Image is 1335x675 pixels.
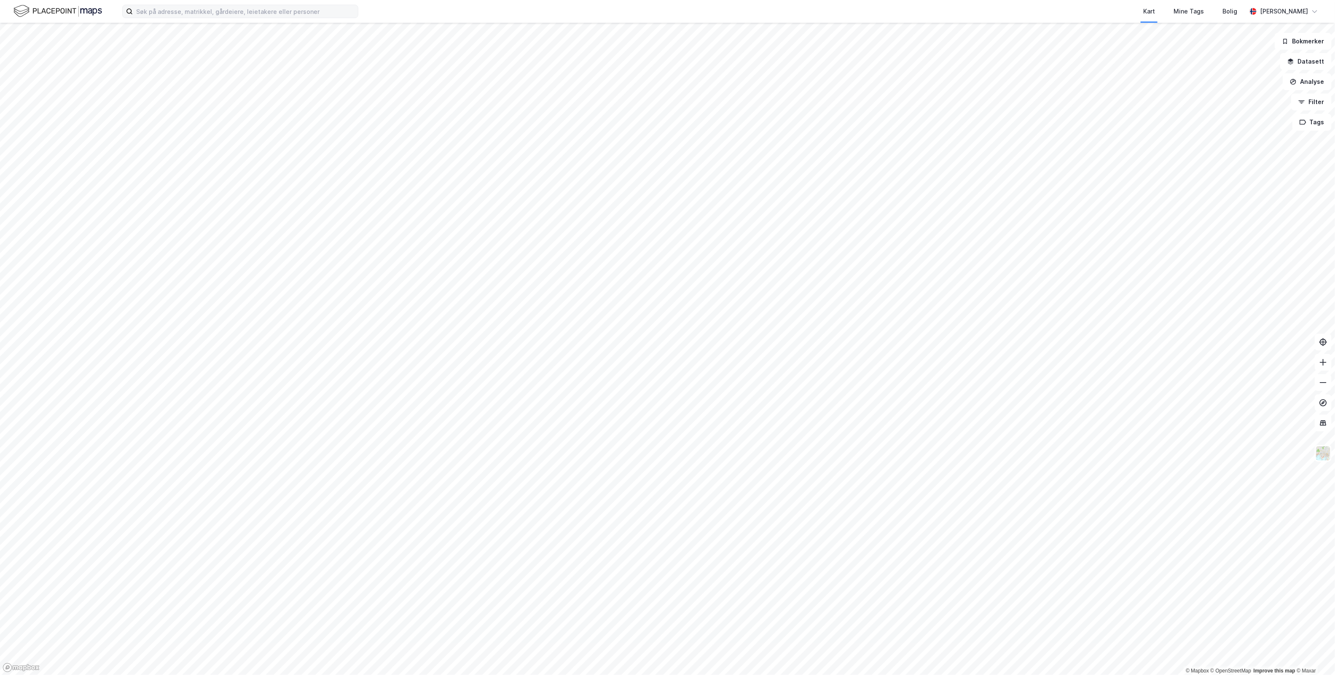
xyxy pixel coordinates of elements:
[1260,6,1308,16] div: [PERSON_NAME]
[1222,6,1237,16] div: Bolig
[13,4,102,19] img: logo.f888ab2527a4732fd821a326f86c7f29.svg
[1293,635,1335,675] div: Kontrollprogram for chat
[1293,635,1335,675] iframe: Chat Widget
[133,5,358,18] input: Søk på adresse, matrikkel, gårdeiere, leietakere eller personer
[1143,6,1155,16] div: Kart
[1174,6,1204,16] div: Mine Tags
